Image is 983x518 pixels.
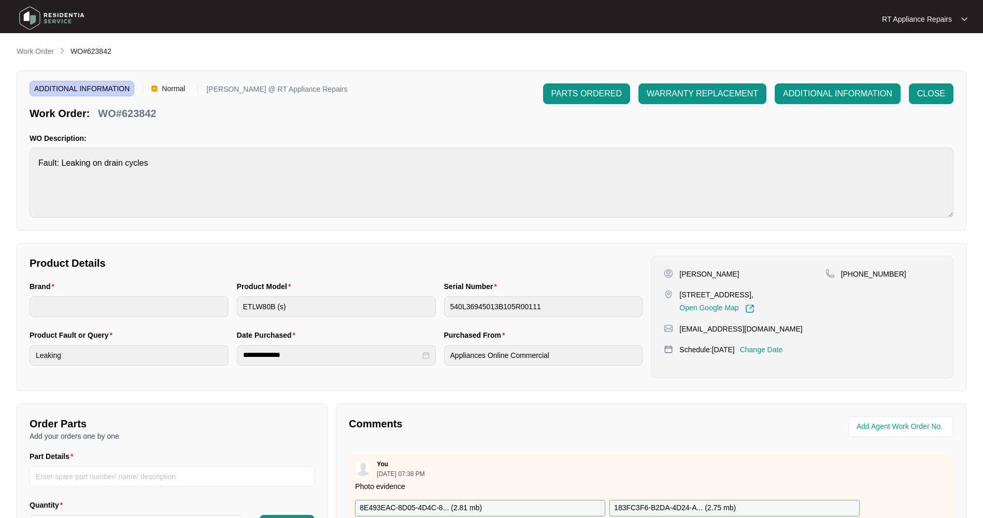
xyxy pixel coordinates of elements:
[551,88,622,100] span: PARTS ORDERED
[647,88,758,100] span: WARRANTY REPLACEMENT
[740,344,783,355] p: Change Date
[961,17,967,22] img: dropdown arrow
[664,290,673,299] img: map-pin
[444,345,643,366] input: Purchased From
[30,281,59,292] label: Brand
[355,481,947,492] p: Photo evidence
[151,85,158,92] img: Vercel Logo
[679,304,754,313] a: Open Google Map
[841,269,906,279] p: [PHONE_NUMBER]
[243,350,420,361] input: Date Purchased
[30,81,134,96] span: ADDITIONAL INFORMATION
[882,14,952,24] p: RT Appliance Repairs
[638,83,766,104] button: WARRANTY REPLACEMENT
[444,281,501,292] label: Serial Number
[30,431,315,441] p: Add your orders one by one
[664,269,673,278] img: user-pin
[857,421,947,433] input: Add Agent Work Order No.
[377,471,424,477] p: [DATE] 07:38 PM
[30,416,315,431] p: Order Parts
[30,148,953,218] textarea: Fault: Leaking on drain cycles
[825,269,835,278] img: map-pin
[30,345,229,366] input: Product Fault or Query
[679,344,734,355] p: Schedule: [DATE]
[917,88,945,100] span: CLOSE
[206,85,347,96] p: [PERSON_NAME] @ RT Appliance Repairs
[355,461,371,476] img: user.svg
[360,502,482,514] p: 8E493EAC-8D05-4D4C-8... ( 2.81 mb )
[58,47,66,55] img: chevron-right
[30,451,78,462] label: Part Details
[30,466,315,487] input: Part Details
[909,83,953,104] button: CLOSE
[98,106,156,121] p: WO#623842
[30,296,229,317] input: Brand
[70,47,111,55] span: WO#623842
[614,502,736,514] p: 183FC3F6-B2DA-4D24-A... ( 2.75 mb )
[158,81,189,96] span: Normal
[377,460,388,468] p: You
[783,88,892,100] span: ADDITIONAL INFORMATION
[30,330,117,340] label: Product Fault or Query
[679,290,754,300] p: [STREET_ADDRESS],
[30,256,643,270] p: Product Details
[664,324,673,333] img: map-pin
[349,416,644,431] p: Comments
[30,500,67,510] label: Quantity
[679,269,739,279] p: [PERSON_NAME]
[775,83,901,104] button: ADDITIONAL INFORMATION
[17,46,54,56] p: Work Order
[30,106,90,121] p: Work Order:
[745,304,754,313] img: Link-External
[16,3,88,34] img: residentia service logo
[543,83,630,104] button: PARTS ORDERED
[679,324,802,334] p: [EMAIL_ADDRESS][DOMAIN_NAME]
[237,296,436,317] input: Product Model
[444,330,509,340] label: Purchased From
[664,344,673,354] img: map-pin
[237,330,300,340] label: Date Purchased
[15,46,56,57] a: Work Order
[30,133,953,143] p: WO Description:
[237,281,295,292] label: Product Model
[444,296,643,317] input: Serial Number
